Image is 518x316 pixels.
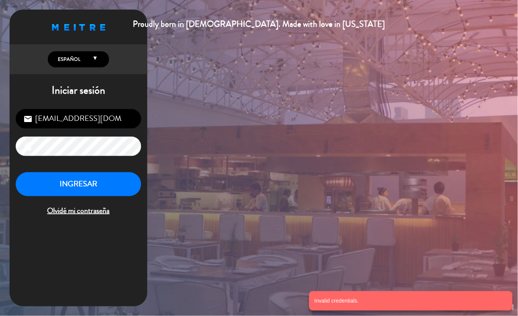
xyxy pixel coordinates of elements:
[309,291,513,311] notyf-toast: Invalid credentials.
[16,109,141,129] input: Correo Electrónico
[10,84,147,97] h1: Iniciar sesión
[23,114,33,124] i: email
[23,142,33,151] i: lock
[16,205,141,217] span: Olvidé mi contraseña
[16,172,141,196] button: INGRESAR
[56,55,80,63] span: Español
